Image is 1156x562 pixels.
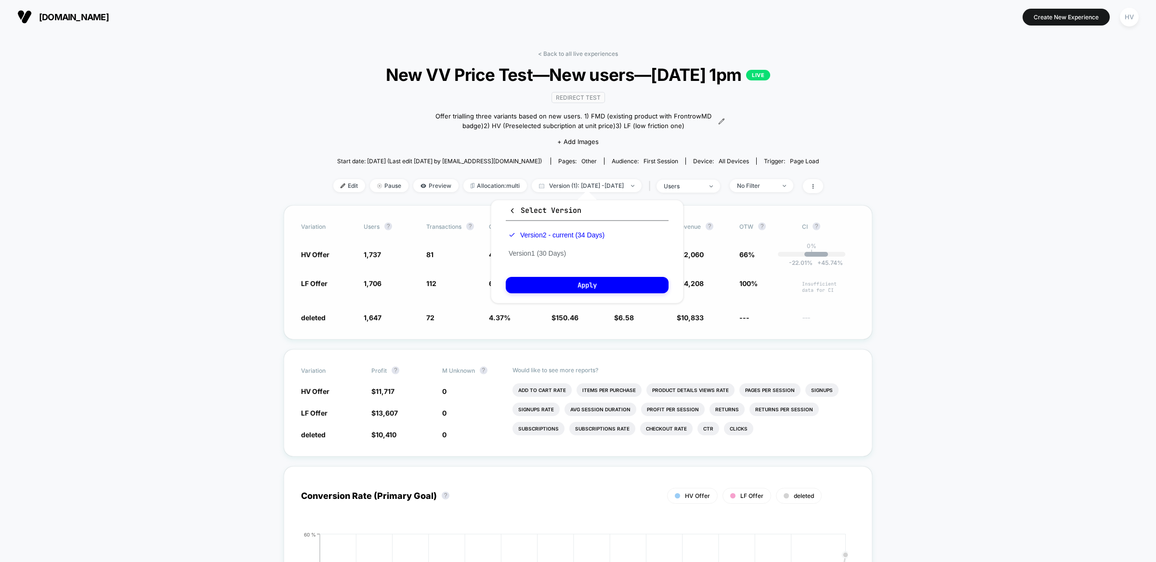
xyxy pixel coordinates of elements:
[333,179,365,192] span: Edit
[376,409,398,417] span: 13,607
[532,179,642,192] span: Version (1): [DATE] - [DATE]
[512,403,560,416] li: Signups Rate
[463,179,527,192] span: Allocation: multi
[739,279,758,288] span: 100%
[301,279,328,288] span: LF Offer
[301,250,329,259] span: HV Offer
[794,492,814,499] span: deleted
[1120,8,1139,26] div: HV
[506,249,569,258] button: Version1 (30 Days)
[301,222,354,230] span: Variation
[301,409,328,417] span: LF Offer
[364,250,381,259] span: 1,737
[442,492,449,499] button: ?
[376,431,396,439] span: 10,410
[431,112,716,131] span: Offer trialling three variants based on new users. 1) FMD (existing product with FrontrowMD badge...
[811,249,813,257] p: |
[376,387,394,395] span: 11,717
[426,314,434,322] span: 72
[364,279,381,288] span: 1,706
[817,259,821,266] span: +
[790,157,819,165] span: Page Load
[442,387,447,395] span: 0
[789,259,813,266] span: -22.01 %
[371,387,394,395] span: $
[506,277,669,293] button: Apply
[17,10,32,24] img: Visually logo
[371,431,396,439] span: $
[512,383,572,397] li: Add To Cart Rate
[14,9,112,25] button: [DOMAIN_NAME]
[442,367,475,374] span: M Unknown
[685,492,710,499] span: HV Offer
[681,314,704,322] span: 10,833
[565,403,636,416] li: Avg Session Duration
[640,422,693,435] li: Checkout Rate
[1023,9,1110,26] button: Create New Experience
[724,422,753,435] li: Clicks
[337,157,542,165] span: Start date: [DATE] (Last edit [DATE] by [EMAIL_ADDRESS][DOMAIN_NAME])
[489,314,511,322] span: 4.37 %
[805,383,839,397] li: Signups
[364,223,380,230] span: users
[301,431,326,439] span: deleted
[813,259,843,266] span: 45.74 %
[471,183,474,188] img: rebalance
[685,157,756,165] span: Device:
[426,250,433,259] span: 81
[813,222,820,230] button: ?
[466,222,474,230] button: ?
[357,65,798,85] span: New VV Price Test—New users—[DATE] 1pm
[646,383,735,397] li: Product Details Views Rate
[506,231,607,239] button: Version2 - current (34 Days)
[614,314,634,322] span: $
[706,222,713,230] button: ?
[577,383,642,397] li: Items Per Purchase
[740,492,763,499] span: LF Offer
[384,222,392,230] button: ?
[552,92,605,103] span: Redirect Test
[341,183,345,188] img: edit
[304,532,316,537] tspan: 60 %
[612,157,678,165] div: Audience:
[664,183,702,190] div: users
[509,206,581,215] span: Select Version
[442,409,447,417] span: 0
[506,205,669,221] button: Select Version
[557,138,599,145] span: + Add Images
[739,314,749,322] span: ---
[377,183,382,188] img: end
[301,387,329,395] span: HV Offer
[631,185,634,187] img: end
[644,157,678,165] span: First Session
[807,242,816,249] p: 0%
[739,222,792,230] span: OTW
[364,314,381,322] span: 1,647
[301,314,326,322] span: deleted
[709,185,713,187] img: end
[783,185,786,187] img: end
[802,281,855,293] span: Insufficient data for CI
[539,183,544,188] img: calendar
[512,366,855,374] p: Would like to see more reports?
[538,50,618,57] a: < Back to all live experiences
[764,157,819,165] div: Trigger:
[646,179,657,193] span: |
[301,366,354,374] span: Variation
[371,367,387,374] span: Profit
[426,279,436,288] span: 112
[371,409,398,417] span: $
[709,403,745,416] li: Returns
[370,179,408,192] span: Pause
[413,179,459,192] span: Preview
[618,314,634,322] span: 6.58
[426,223,461,230] span: Transactions
[758,222,766,230] button: ?
[558,157,597,165] div: Pages:
[739,250,755,259] span: 66%
[697,422,719,435] li: Ctr
[749,403,819,416] li: Returns Per Session
[581,157,597,165] span: other
[641,403,705,416] li: Profit Per Session
[480,366,487,374] button: ?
